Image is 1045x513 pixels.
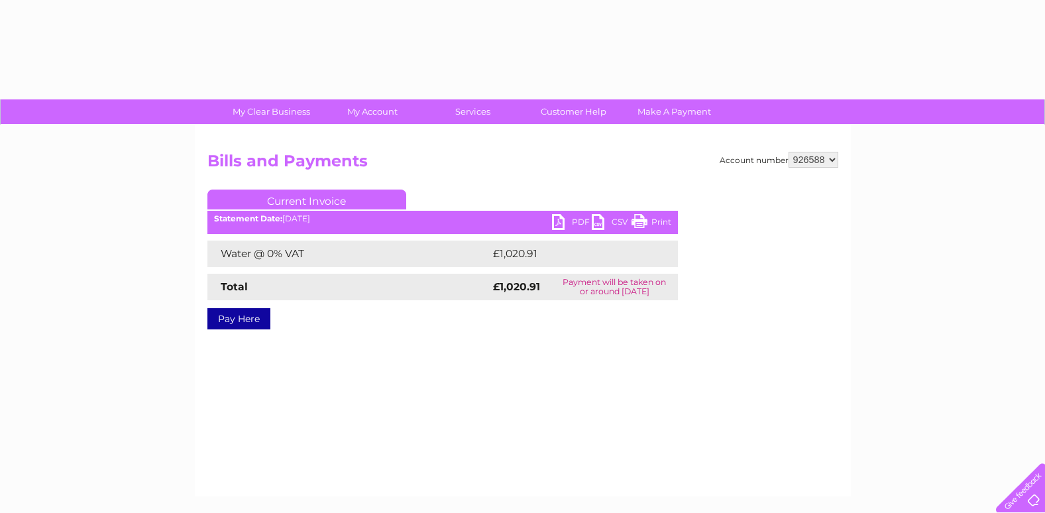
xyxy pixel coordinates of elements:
td: £1,020.91 [490,241,656,267]
a: PDF [552,214,592,233]
a: My Clear Business [217,99,326,124]
div: Account number [720,152,838,168]
a: Current Invoice [207,190,406,209]
strong: Total [221,280,248,293]
a: Pay Here [207,308,270,329]
strong: £1,020.91 [493,280,540,293]
div: [DATE] [207,214,678,223]
a: Customer Help [519,99,628,124]
a: My Account [317,99,427,124]
h2: Bills and Payments [207,152,838,177]
b: Statement Date: [214,213,282,223]
td: Payment will be taken on or around [DATE] [551,274,678,300]
a: Print [632,214,671,233]
a: Services [418,99,527,124]
a: Make A Payment [620,99,729,124]
a: CSV [592,214,632,233]
td: Water @ 0% VAT [207,241,490,267]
